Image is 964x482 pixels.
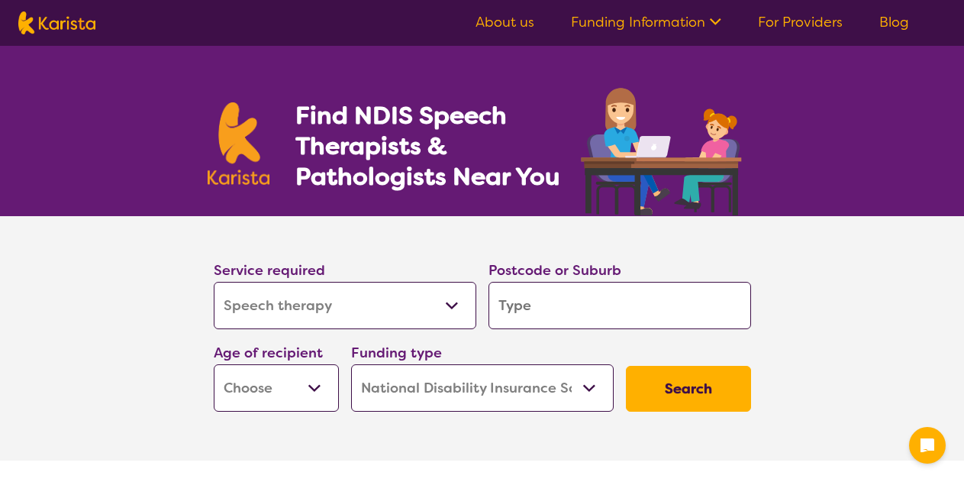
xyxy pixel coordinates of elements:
[626,366,751,412] button: Search
[569,82,757,216] img: speech-therapy
[214,261,325,280] label: Service required
[208,102,270,185] img: Karista logo
[879,13,909,31] a: Blog
[488,282,751,329] input: Type
[476,13,534,31] a: About us
[758,13,843,31] a: For Providers
[295,100,578,192] h1: Find NDIS Speech Therapists & Pathologists Near You
[214,344,323,362] label: Age of recipient
[571,13,721,31] a: Funding Information
[18,11,95,34] img: Karista logo
[351,344,442,362] label: Funding type
[488,261,621,280] label: Postcode or Suburb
